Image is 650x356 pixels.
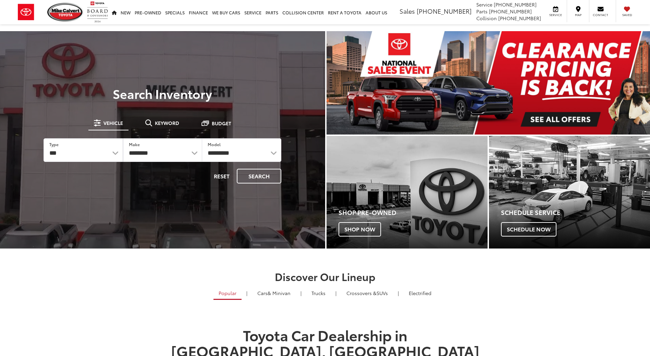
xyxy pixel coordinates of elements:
span: Crossovers & [346,290,377,296]
li: | [299,290,303,296]
a: SUVs [341,287,393,299]
label: Make [129,141,140,147]
a: Shop Pre-Owned Shop Now [327,136,488,249]
span: Sales [400,7,415,15]
span: Shop Now [339,222,381,237]
span: [PHONE_NUMBER] [489,8,532,15]
button: Search [237,169,281,183]
span: Schedule Now [501,222,556,237]
span: [PHONE_NUMBER] [498,15,541,22]
div: Toyota [327,136,488,249]
img: Mike Calvert Toyota [47,3,84,22]
span: Map [571,13,586,17]
a: Electrified [404,287,437,299]
label: Model [208,141,221,147]
span: Keyword [155,120,179,125]
span: [PHONE_NUMBER] [417,7,471,15]
span: Service [476,1,492,8]
span: Budget [212,121,231,126]
a: Popular [213,287,242,300]
label: Type [49,141,59,147]
h3: Search Inventory [29,87,296,100]
div: Toyota [489,136,650,249]
span: Service [548,13,563,17]
a: Cars [252,287,296,299]
h4: Shop Pre-Owned [339,209,488,216]
span: [PHONE_NUMBER] [494,1,537,8]
span: Collision [476,15,497,22]
span: Vehicle [103,120,123,125]
span: Contact [593,13,608,17]
span: Saved [620,13,635,17]
span: & Minivan [268,290,291,296]
li: | [245,290,249,296]
li: | [334,290,338,296]
h4: Schedule Service [501,209,650,216]
button: Reset [208,169,235,183]
li: | [396,290,401,296]
a: Schedule Service Schedule Now [489,136,650,249]
h2: Discover Our Lineup [84,271,567,282]
a: Trucks [306,287,331,299]
span: Parts [476,8,488,15]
